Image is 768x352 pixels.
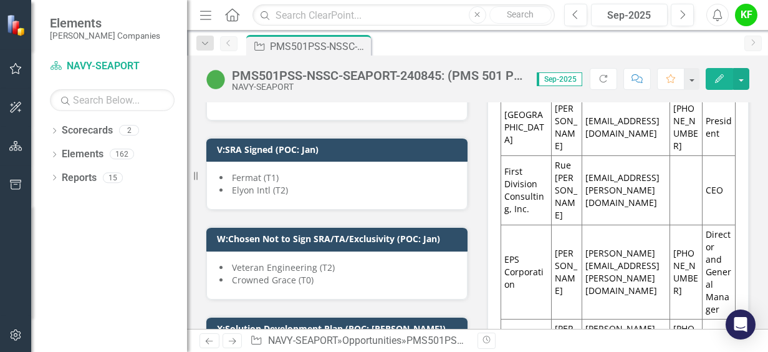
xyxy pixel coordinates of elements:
td: Director and General Manager [702,225,735,320]
td: [GEOGRAPHIC_DATA] [501,99,552,156]
input: Search Below... [50,89,175,111]
span: Elements [50,16,160,31]
td: [PERSON_NAME][EMAIL_ADDRESS][PERSON_NAME][DOMAIN_NAME] [582,225,670,320]
td: [PHONE_NUMBER] [670,99,702,156]
td: [EMAIL_ADDRESS][DOMAIN_NAME] [582,99,670,156]
span: Veteran Engineering (T2) [232,262,335,273]
a: Opportunities [342,335,401,346]
h3: W:Chosen Not to Sign SRA/TA/Exclusivity (POC: Jan) [217,234,461,243]
span: Sep-2025 [537,72,582,86]
span: Elyon Intl (T2) [232,184,288,196]
div: PMS501PSS-NSSC-SEAPORT-240845: (PMS 501 PROFESSIONAL SUPPORT SERVICES (SEAPORT NXG)) [270,39,368,54]
input: Search ClearPoint... [252,4,555,26]
button: Sep-2025 [591,4,668,26]
div: 15 [103,172,123,183]
span: Fermat (T1) [232,172,279,183]
td: [EMAIL_ADDRESS][PERSON_NAME][DOMAIN_NAME] [582,156,670,225]
img: ClearPoint Strategy [6,14,28,36]
span: Crowned Grace (T0) [232,274,314,286]
small: [PERSON_NAME] Companies [50,31,160,41]
button: KF [735,4,757,26]
div: » » [250,334,468,348]
td: President [702,99,735,156]
a: Elements [62,147,103,162]
td: [PERSON_NAME] [551,225,582,320]
div: Sep-2025 [595,8,663,23]
h3: V:SRA Signed (POC: Jan) [217,145,461,154]
td: EPS Corporation [501,225,552,320]
td: First Division Consulting, Inc. [501,156,552,225]
td: [PHONE_NUMBER] [670,225,702,320]
h3: X:Solution Development Plan (POC: [PERSON_NAME])([URL][DOMAIN_NAME][PERSON_NAME]) [217,324,461,343]
img: Active [206,69,226,89]
a: Scorecards [62,124,113,138]
a: Reports [62,171,97,185]
div: 162 [110,149,134,160]
a: NAVY-SEAPORT [50,59,175,74]
a: NAVY-SEAPORT [268,335,337,346]
span: Search [507,9,534,19]
button: Search [489,6,552,24]
div: PMS501PSS-NSSC-SEAPORT-240845: (PMS 501 PROFESSIONAL SUPPORT SERVICES (SEAPORT NXG)) [232,69,524,82]
div: NAVY-SEAPORT [232,82,524,92]
div: Open Intercom Messenger [726,310,756,340]
td: [PERSON_NAME] [551,99,582,156]
td: CEO [702,156,735,225]
div: 2 [119,125,139,136]
td: Rue [PERSON_NAME] [551,156,582,225]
